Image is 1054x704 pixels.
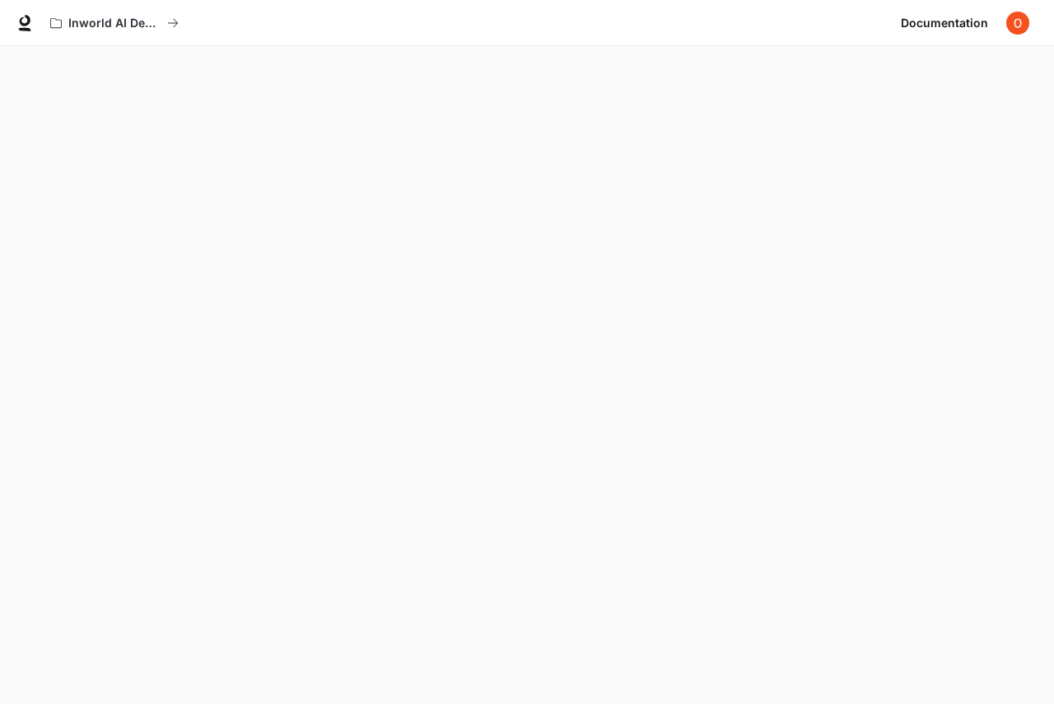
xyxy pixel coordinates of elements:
p: Inworld AI Demos [68,16,161,30]
span: Documentation [901,13,988,34]
button: All workspaces [43,7,186,40]
img: User avatar [1006,12,1029,35]
button: User avatar [1001,7,1034,40]
a: Documentation [894,7,995,40]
